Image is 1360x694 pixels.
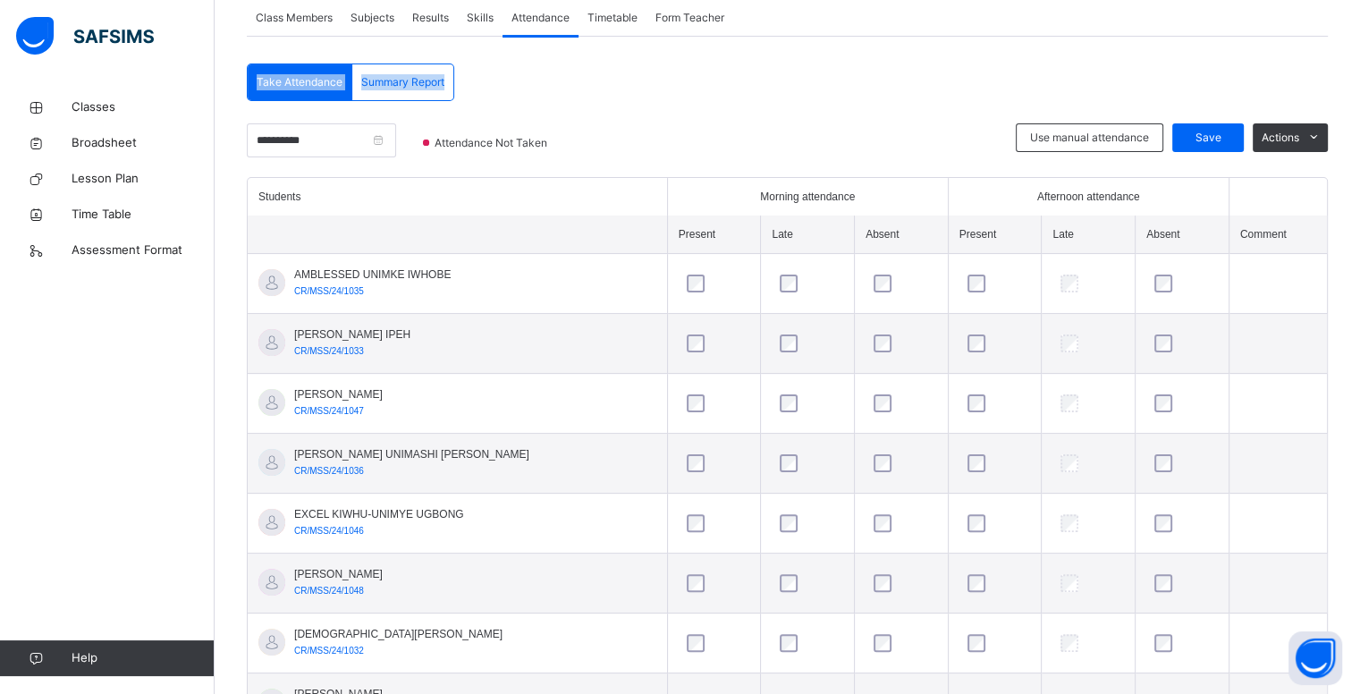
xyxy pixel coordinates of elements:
span: CR/MSS/24/1047 [294,406,364,416]
span: Lesson Plan [72,170,215,188]
th: Present [667,216,761,254]
span: Class Members [256,10,333,26]
span: Classes [72,98,215,116]
span: Help [72,649,214,667]
span: CR/MSS/24/1046 [294,526,364,536]
span: CR/MSS/24/1033 [294,346,364,356]
span: Summary Report [361,74,444,90]
span: Save [1186,130,1230,146]
span: Afternoon attendance [1037,189,1140,205]
span: Subjects [351,10,394,26]
span: [PERSON_NAME] IPEH [294,326,410,343]
span: Form Teacher [655,10,724,26]
span: Attendance Not Taken [433,135,553,151]
span: CR/MSS/24/1035 [294,286,364,296]
button: Open asap [1288,631,1342,685]
span: [DEMOGRAPHIC_DATA][PERSON_NAME] [294,626,503,642]
span: CR/MSS/24/1032 [294,646,364,656]
th: Absent [1136,216,1229,254]
th: Late [1042,216,1136,254]
span: Use manual attendance [1030,130,1149,146]
th: Comment [1229,216,1327,254]
th: Present [948,216,1042,254]
span: Attendance [511,10,570,26]
span: Time Table [72,206,215,224]
th: Late [761,216,855,254]
span: AMBLESSED UNIMKE IWHOBE [294,267,451,283]
span: Take Attendance [257,74,342,90]
span: [PERSON_NAME] [294,386,383,402]
th: Absent [855,216,949,254]
span: Broadsheet [72,134,215,152]
th: Students [248,178,667,216]
span: [PERSON_NAME] [294,566,383,582]
span: [PERSON_NAME] UNIMASHI [PERSON_NAME] [294,446,529,462]
span: Skills [467,10,494,26]
span: Assessment Format [72,241,215,259]
span: Morning attendance [760,189,855,205]
span: CR/MSS/24/1036 [294,466,364,476]
img: safsims [16,17,154,55]
span: Actions [1262,130,1299,146]
span: Results [412,10,449,26]
span: Timetable [587,10,638,26]
span: EXCEL KIWHU-UNIMYE UGBONG [294,506,464,522]
span: CR/MSS/24/1048 [294,586,364,596]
